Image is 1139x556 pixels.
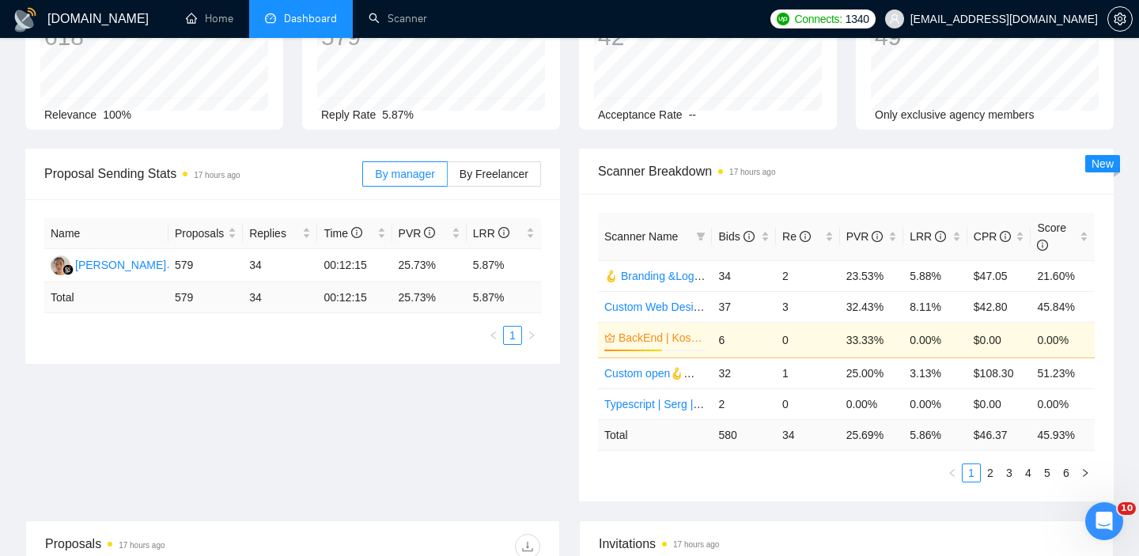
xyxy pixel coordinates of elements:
[324,227,361,240] span: Time
[51,255,70,275] img: JS
[599,534,1094,554] span: Invitations
[168,282,243,313] td: 579
[800,231,811,242] span: info-circle
[51,258,166,270] a: JS[PERSON_NAME]
[351,227,362,238] span: info-circle
[776,260,840,291] td: 2
[729,168,775,176] time: 17 hours ago
[321,108,376,121] span: Reply Rate
[243,282,317,313] td: 34
[194,171,240,180] time: 17 hours ago
[604,332,615,343] span: crown
[962,463,981,482] li: 1
[249,225,299,242] span: Replies
[399,227,436,240] span: PVR
[967,357,1031,388] td: $108.30
[840,388,904,419] td: 0.00%
[782,230,811,243] span: Re
[903,260,967,291] td: 5.88%
[840,291,904,322] td: 32.43%
[1031,322,1095,357] td: 0.00%
[243,249,317,282] td: 34
[460,168,528,180] span: By Freelancer
[604,270,848,282] a: 🪝 Branding &Logo | Val | 25/09 added other start
[168,249,243,282] td: 579
[776,322,840,357] td: 0
[943,463,962,482] button: left
[369,12,427,25] a: searchScanner
[604,367,879,380] a: Custom open🪝👩‍💼 Web Design | Artem25/09 other start
[967,419,1031,450] td: $ 46.37
[712,291,776,322] td: 37
[516,540,539,553] span: download
[392,282,467,313] td: 25.73 %
[467,249,541,282] td: 5.87%
[776,388,840,419] td: 0
[910,230,946,243] span: LRR
[693,225,709,248] span: filter
[75,256,166,274] div: [PERSON_NAME]
[1118,502,1136,515] span: 10
[967,388,1031,419] td: $0.00
[840,419,904,450] td: 25.69 %
[604,398,724,410] a: Typescript | Serg | 25.11
[44,218,168,249] th: Name
[1037,240,1048,251] span: info-circle
[503,326,522,345] li: 1
[1039,464,1056,482] a: 5
[103,108,131,121] span: 100%
[777,13,789,25] img: upwork-logo.png
[744,231,755,242] span: info-circle
[265,13,276,24] span: dashboard
[375,168,434,180] span: By manager
[948,468,957,478] span: left
[186,12,233,25] a: homeHome
[1107,6,1133,32] button: setting
[982,464,999,482] a: 2
[846,230,884,243] span: PVR
[1000,231,1011,242] span: info-circle
[673,540,719,549] time: 17 hours ago
[484,326,503,345] li: Previous Page
[840,322,904,357] td: 33.33%
[489,331,498,340] span: left
[875,108,1035,121] span: Only exclusive agency members
[840,357,904,388] td: 25.00%
[712,322,776,357] td: 6
[392,249,467,282] td: 25.73%
[1108,13,1132,25] span: setting
[963,464,980,482] a: 1
[689,108,696,121] span: --
[382,108,414,121] span: 5.87%
[243,218,317,249] th: Replies
[498,227,509,238] span: info-circle
[424,227,435,238] span: info-circle
[1037,221,1066,252] span: Score
[1019,463,1038,482] li: 4
[1076,463,1095,482] li: Next Page
[1031,291,1095,322] td: 45.84%
[696,232,706,241] span: filter
[1092,157,1114,170] span: New
[794,10,842,28] span: Connects:
[712,419,776,450] td: 580
[44,164,362,183] span: Proposal Sending Stats
[776,291,840,322] td: 3
[467,282,541,313] td: 5.87 %
[604,230,678,243] span: Scanner Name
[712,388,776,419] td: 2
[974,230,1011,243] span: CPR
[1107,13,1133,25] a: setting
[527,331,536,340] span: right
[44,108,96,121] span: Relevance
[1031,419,1095,450] td: 45.93 %
[1001,464,1018,482] a: 3
[1000,463,1019,482] li: 3
[604,301,842,313] a: Custom Web Design | Val | 25.09 filters changed
[712,357,776,388] td: 32
[903,419,967,450] td: 5.86 %
[504,327,521,344] a: 1
[840,260,904,291] td: 23.53%
[943,463,962,482] li: Previous Page
[619,329,702,346] a: BackEnd | Kos | 06.05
